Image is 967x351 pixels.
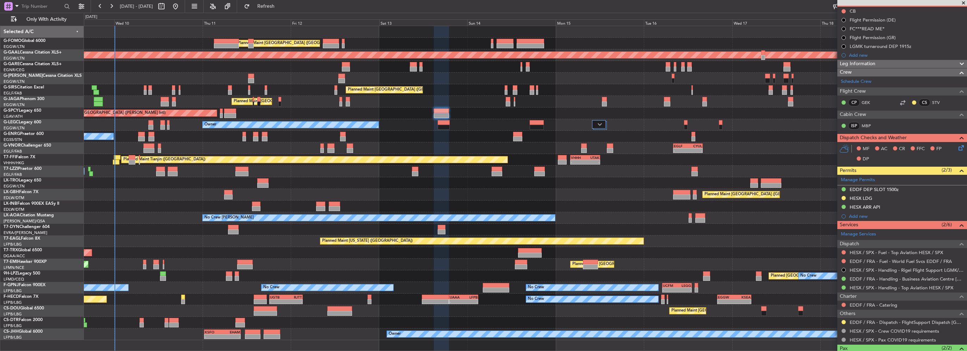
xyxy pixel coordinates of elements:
div: - [677,288,691,292]
span: 9H-LPZ [4,271,18,276]
a: GEK [862,99,877,106]
span: T7-DYN [4,225,19,229]
div: UGTB [270,295,286,299]
span: G-FOMO [4,39,21,43]
div: EGGW [718,295,734,299]
span: G-LEGC [4,120,19,124]
div: Add new [849,52,963,58]
a: G-FOMOGlobal 6000 [4,39,45,43]
a: LFPB/LBG [4,288,22,294]
div: EDDF DEP SLOT 1500z [850,186,899,192]
div: No Crew [528,282,544,293]
div: UCFM [663,283,677,288]
input: Trip Number [21,1,62,12]
a: LFPB/LBG [4,335,22,340]
div: Mon 15 [556,19,644,26]
img: arrow-gray.svg [598,123,602,126]
div: - [205,334,222,339]
a: Manage Services [841,231,876,238]
div: Owner [204,119,216,130]
div: Add new [849,213,963,219]
span: FP [936,146,942,153]
span: Cabin Crew [840,111,866,119]
div: - [270,300,286,304]
div: Thu 18 [820,19,909,26]
div: No Crew [800,271,817,281]
span: G-SIRS [4,85,17,90]
a: G-ENRGPraetor 600 [4,132,44,136]
a: LFPB/LBG [4,312,22,317]
div: - [718,300,734,304]
span: CS-DOU [4,306,20,310]
span: Crew [840,68,852,76]
a: LFMD/CEQ [4,277,24,282]
div: [DATE] [85,14,97,20]
div: Fri 12 [291,19,379,26]
div: - [734,300,751,304]
div: CP [848,99,860,106]
div: KSEA [734,295,751,299]
div: Planned Maint [GEOGRAPHIC_DATA] ([GEOGRAPHIC_DATA]) [238,38,349,49]
div: LSGG [677,283,691,288]
span: DP [863,156,869,163]
span: Leg Information [840,60,875,68]
div: Planned Maint [GEOGRAPHIC_DATA] ([GEOGRAPHIC_DATA]) [704,189,815,200]
a: LFPB/LBG [4,300,22,305]
span: LX-AOA [4,213,20,217]
span: T7-FFI [4,155,16,159]
a: T7-EAGLFalcon 8X [4,236,40,241]
a: EGGW/LTN [4,184,25,189]
div: KSFO [205,330,222,334]
span: T7-TRX [4,248,18,252]
a: LGAV/ATH [4,114,23,119]
a: EGGW/LTN [4,102,25,107]
a: 9H-LPZLegacy 500 [4,271,40,276]
div: Flight Permission (GR) [850,35,896,41]
span: LX-INB [4,202,17,206]
a: Schedule Crew [841,78,871,85]
a: EDDF / FRA - Catering [850,302,897,308]
div: UAAA [450,295,464,299]
a: LFMN/NCE [4,265,24,270]
a: EGLF/FAB [4,91,22,96]
span: F-HECD [4,295,19,299]
span: AC [881,146,887,153]
div: - [571,160,585,164]
a: T7-FFIFalcon 7X [4,155,35,159]
span: G-[PERSON_NAME] [4,74,43,78]
div: - [585,160,599,164]
span: T7-EMI [4,260,17,264]
div: Wed 17 [732,19,821,26]
div: RJTT [286,295,302,299]
div: Planned Maint [US_STATE] ([GEOGRAPHIC_DATA]) [322,236,413,246]
div: Planned Maint [GEOGRAPHIC_DATA] ([GEOGRAPHIC_DATA]) [348,85,459,95]
a: EDDF / FRA - Handling - Business Aviation Centre [GEOGRAPHIC_DATA] ([PERSON_NAME] Avn) EDDF / FRA [850,276,963,282]
span: Refresh [251,4,281,9]
a: T7-EMIHawker 900XP [4,260,47,264]
a: Manage Permits [841,177,875,184]
span: F-GPNJ [4,283,19,287]
span: Charter [840,292,857,301]
span: LX-GBH [4,190,19,194]
span: G-SPCY [4,109,19,113]
div: Planned Maint [GEOGRAPHIC_DATA] ([GEOGRAPHIC_DATA]) [671,306,782,316]
span: Services [840,221,858,229]
div: Planned Maint [GEOGRAPHIC_DATA] ([GEOGRAPHIC_DATA]) [234,96,345,107]
span: G-GAAL [4,50,20,55]
div: Sat 13 [379,19,468,26]
button: Only With Activity [8,14,76,25]
div: - [674,148,688,153]
div: Sun 14 [467,19,556,26]
span: CS-JHH [4,330,19,334]
span: Dispatch [840,240,859,248]
span: G-JAGA [4,97,20,101]
a: STV [932,99,948,106]
a: T7-LZZIPraetor 600 [4,167,42,171]
div: Planned [GEOGRAPHIC_DATA] ([GEOGRAPHIC_DATA]) [771,271,870,281]
a: HESX / SPX - Handling - Rigel Flight Support LGMK/JMK [850,267,963,273]
a: EVRA/[PERSON_NAME] [4,230,47,235]
span: Permits [840,167,856,175]
div: Planned Maint [GEOGRAPHIC_DATA] [572,259,640,270]
a: G-LEGCLegacy 600 [4,120,41,124]
div: - [222,334,240,339]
